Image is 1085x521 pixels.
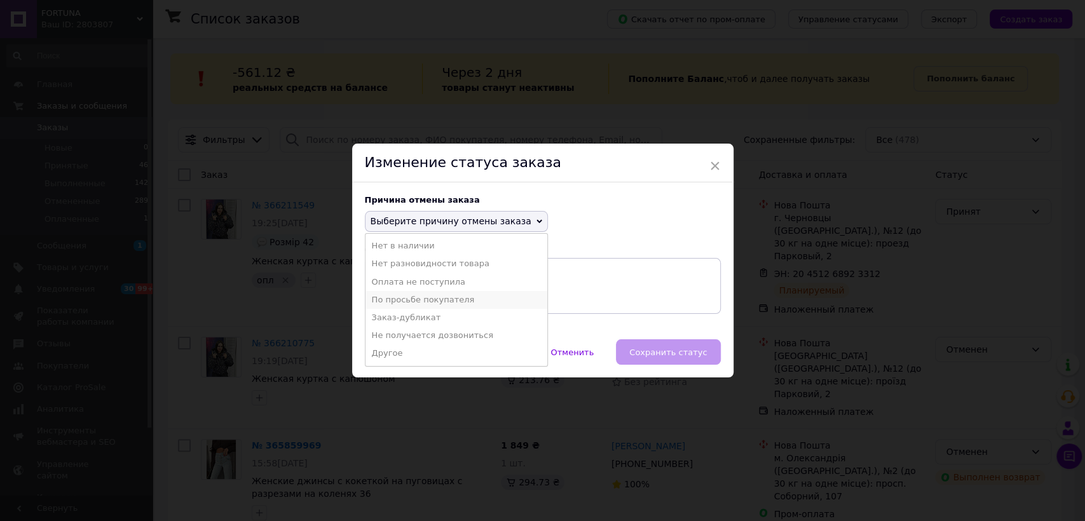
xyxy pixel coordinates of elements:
div: Изменение статуса заказа [352,144,734,182]
span: × [709,155,721,177]
span: Отменить [550,348,594,357]
li: Не получается дозвониться [365,327,547,344]
li: Заказ-дубликат [365,309,547,327]
li: Оплата не поступила [365,273,547,291]
span: Выберите причину отмены заказа [371,216,531,226]
div: Причина отмены заказа [365,195,721,205]
button: Отменить [537,339,607,365]
li: Нет разновидности товара [365,255,547,273]
li: Нет в наличии [365,237,547,255]
li: По просьбе покупателя [365,291,547,309]
li: Другое [365,344,547,362]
